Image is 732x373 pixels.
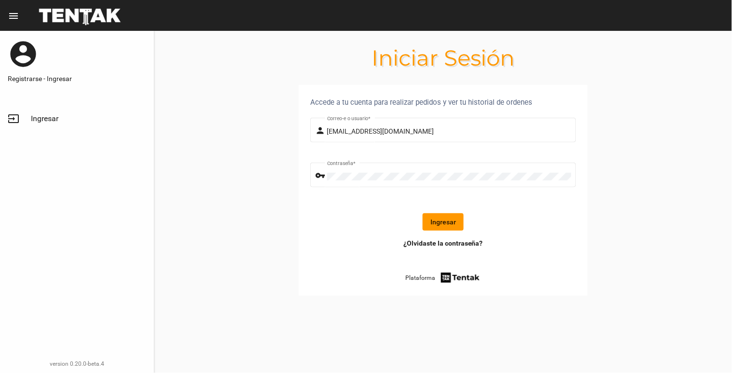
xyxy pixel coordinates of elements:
span: Plataforma [405,273,435,283]
a: Registrarse - Ingresar [8,74,146,83]
mat-icon: input [8,113,19,124]
mat-icon: person [316,125,327,137]
div: Accede a tu cuenta para realizar pedidos y ver tu historial de ordenes [310,97,576,108]
h1: Iniciar Sesión [154,50,732,66]
div: version 0.20.0-beta.4 [8,359,146,369]
img: tentak-firm.png [440,271,481,284]
mat-icon: vpn_key [316,170,327,181]
span: Ingresar [31,114,58,124]
a: Plataforma [405,271,481,284]
button: Ingresar [423,213,464,231]
a: ¿Olvidaste la contraseña? [403,238,483,248]
mat-icon: account_circle [8,39,39,69]
mat-icon: menu [8,10,19,22]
